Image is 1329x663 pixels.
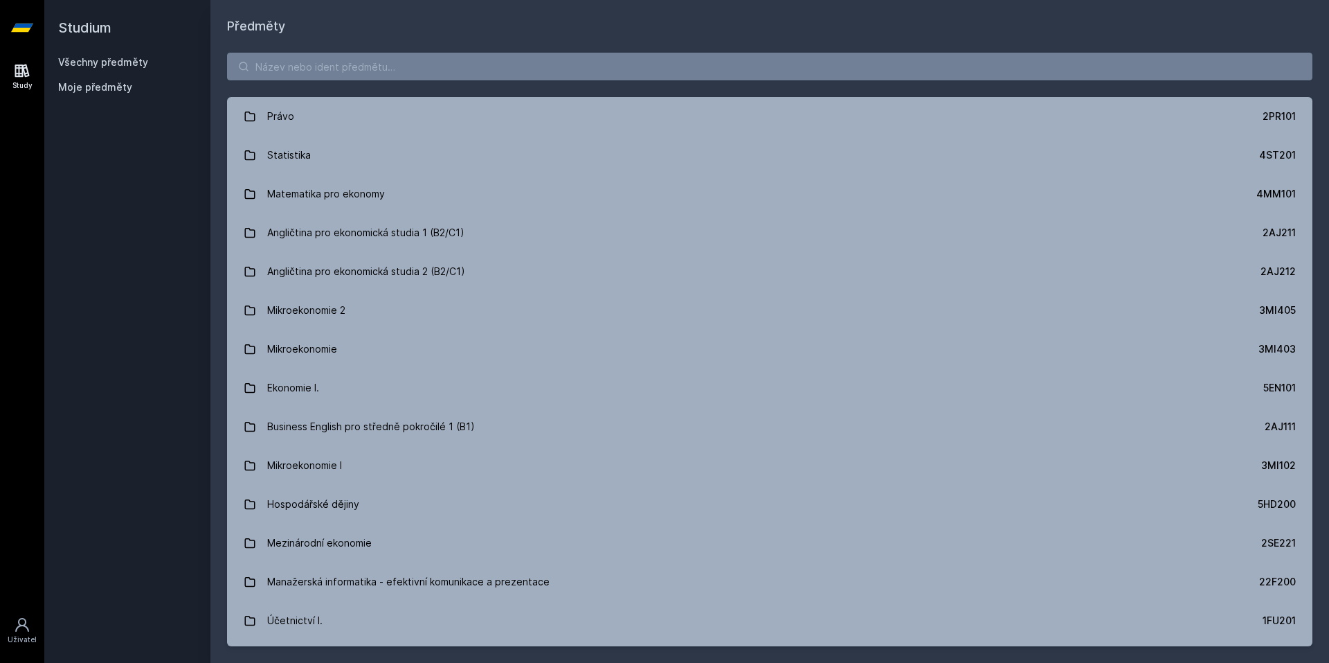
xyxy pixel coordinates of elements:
[267,374,319,402] div: Ekonomie I.
[227,524,1312,563] a: Mezinárodní ekonomie 2SE221
[227,213,1312,252] a: Angličtina pro ekonomická studia 1 (B2/C1) 2AJ211
[227,330,1312,369] a: Mikroekonomie 3MI403
[1256,187,1296,201] div: 4MM101
[1263,226,1296,240] div: 2AJ211
[1258,497,1296,511] div: 5HD200
[227,175,1312,213] a: Matematika pro ekonomy 4MM101
[267,297,345,324] div: Mikroekonomie 2
[227,291,1312,330] a: Mikroekonomie 2 3MI405
[267,452,342,479] div: Mikroekonomie I
[1260,265,1296,279] div: 2AJ212
[267,413,475,441] div: Business English pro středně pokročilé 1 (B1)
[227,601,1312,640] a: Účetnictví I. 1FU201
[227,97,1312,136] a: Právo 2PR101
[1261,536,1296,550] div: 2SE221
[58,56,148,68] a: Všechny předměty
[227,252,1312,291] a: Angličtina pro ekonomická studia 2 (B2/C1) 2AJ212
[227,485,1312,524] a: Hospodářské dějiny 5HD200
[267,258,465,285] div: Angličtina pro ekonomická studia 2 (B2/C1)
[227,446,1312,485] a: Mikroekonomie I 3MI102
[58,80,132,94] span: Moje předměty
[1259,575,1296,589] div: 22F200
[227,407,1312,446] a: Business English pro středně pokročilé 1 (B1) 2AJ111
[12,80,33,91] div: Study
[1259,303,1296,317] div: 3MI405
[1263,614,1296,628] div: 1FU201
[1258,342,1296,356] div: 3MI403
[8,635,37,645] div: Uživatel
[267,141,311,169] div: Statistika
[227,563,1312,601] a: Manažerská informatika - efektivní komunikace a prezentace 22F200
[3,55,42,98] a: Study
[267,219,464,247] div: Angličtina pro ekonomická studia 1 (B2/C1)
[227,53,1312,80] input: Název nebo ident předmětu…
[267,607,323,635] div: Účetnictví I.
[267,335,337,363] div: Mikroekonomie
[227,136,1312,175] a: Statistika 4ST201
[1265,420,1296,434] div: 2AJ111
[3,610,42,652] a: Uživatel
[267,529,372,557] div: Mezinárodní ekonomie
[267,490,359,518] div: Hospodářské dějiny
[227,369,1312,407] a: Ekonomie I. 5EN101
[1259,148,1296,162] div: 4ST201
[1263,109,1296,123] div: 2PR101
[227,17,1312,36] h1: Předměty
[267,103,294,130] div: Právo
[1261,459,1296,472] div: 3MI102
[1263,381,1296,395] div: 5EN101
[267,180,385,208] div: Matematika pro ekonomy
[267,568,550,596] div: Manažerská informatika - efektivní komunikace a prezentace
